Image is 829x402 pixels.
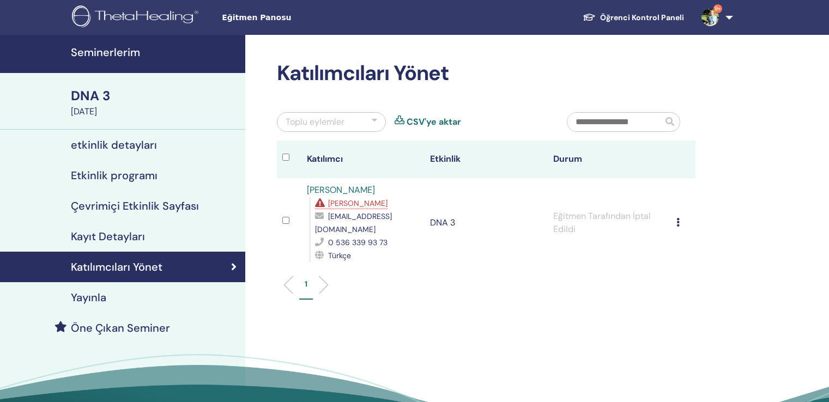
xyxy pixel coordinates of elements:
h4: Kayıt Detayları [71,230,145,243]
div: DNA 3 [71,87,239,105]
td: DNA 3 [425,178,548,267]
a: [PERSON_NAME] [307,184,375,196]
span: 9+ [713,4,722,13]
th: Katılımcı [301,141,425,178]
h2: Katılımcıları Yönet [277,61,695,86]
h4: Çevrimiçi Etkinlik Sayfası [71,199,199,212]
a: Öğrenci Kontrol Paneli [574,8,693,28]
div: [DATE] [71,105,239,118]
h4: Öne Çıkan Seminer [71,321,170,334]
h4: Yayınla [71,291,106,304]
h4: Etkinlik programı [71,169,158,182]
p: 1 [305,278,307,290]
div: Toplu eylemler [286,115,344,129]
span: 0 536 339 93 73 [328,237,388,247]
a: CSV'ye aktar [407,115,461,129]
span: [PERSON_NAME] [328,198,388,208]
img: graduation-cap-white.svg [583,13,596,22]
span: Türkçe [328,251,351,260]
img: logo.png [72,5,202,30]
h4: etkinlik detayları [71,138,157,151]
th: Durum [548,141,671,178]
span: Eğitmen Panosu [222,12,385,23]
th: Etkinlik [425,141,548,178]
h4: Katılımcıları Yönet [71,260,162,273]
h4: Seminerlerim [71,46,239,59]
span: [EMAIL_ADDRESS][DOMAIN_NAME] [315,211,392,234]
img: default.jpg [701,9,719,26]
a: DNA 3[DATE] [64,87,245,118]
